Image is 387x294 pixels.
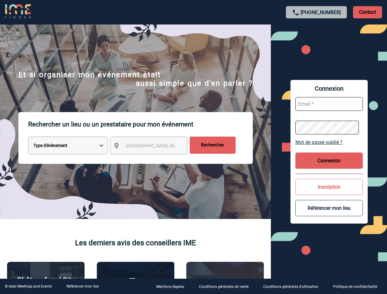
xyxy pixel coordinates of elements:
p: Rechercher un lieu ou un prestataire pour mon événement [28,112,253,137]
div: © Ideal Meetings and Events [5,284,52,288]
p: Agence 2ISD [204,277,246,286]
a: [PHONE_NUMBER] [301,9,341,15]
a: Conditions générales d'utilisation [258,284,328,289]
a: Référencer mon lieu [66,284,99,288]
a: Conditions générales de vente [194,284,258,289]
button: Connexion [295,153,363,169]
p: Contact [353,6,382,18]
input: Email * [295,97,363,111]
span: Connexion [295,85,363,92]
img: call-24-px.png [292,9,299,16]
a: Mentions légales [151,284,194,289]
p: Conditions générales d'utilisation [263,285,318,289]
span: [GEOGRAPHIC_DATA], département, région... [126,143,211,148]
p: Châteauform' City [GEOGRAPHIC_DATA] [10,276,81,293]
a: Politique de confidentialité [328,284,387,289]
button: Inscription [295,179,363,195]
a: Mot de passe oublié ? [295,139,363,145]
p: Mentions légales [156,285,184,289]
input: Rechercher [190,137,236,154]
p: The [GEOGRAPHIC_DATA] [100,277,171,294]
p: Politique de confidentialité [333,285,377,289]
button: Référencer mon lieu [295,200,363,216]
p: Conditions générales de vente [199,285,249,289]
